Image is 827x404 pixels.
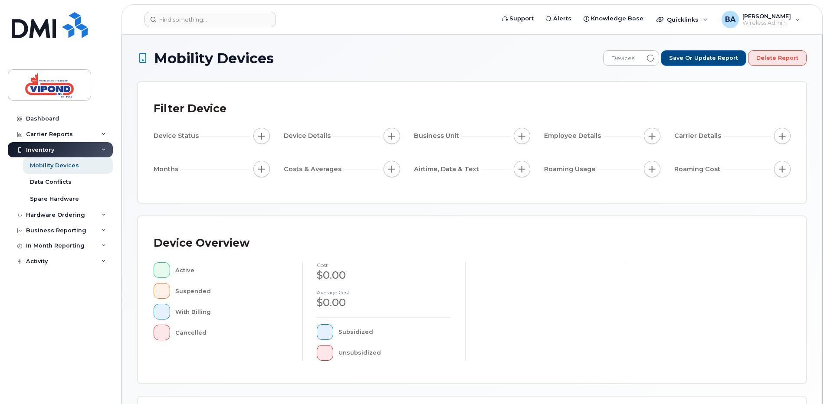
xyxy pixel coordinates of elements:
[175,304,289,319] div: With Billing
[544,131,604,140] span: Employee Details
[154,232,249,254] div: Device Overview
[338,345,452,361] div: Unsubsidized
[338,324,452,340] div: Subsidized
[154,165,181,174] span: Months
[154,98,226,120] div: Filter Device
[544,165,598,174] span: Roaming Usage
[154,131,201,140] span: Device Status
[414,131,462,140] span: Business Unit
[175,262,289,278] div: Active
[748,50,807,66] button: Delete Report
[317,290,451,295] h4: Average cost
[661,50,746,66] button: Save or Update Report
[154,51,274,66] span: Mobility Devices
[175,325,289,340] div: Cancelled
[669,54,738,62] span: Save or Update Report
[284,131,333,140] span: Device Details
[317,268,451,283] div: $0.00
[756,54,798,62] span: Delete Report
[175,283,289,299] div: Suspended
[317,262,451,268] h4: cost
[674,131,724,140] span: Carrier Details
[674,165,723,174] span: Roaming Cost
[604,51,642,66] span: Devices
[284,165,344,174] span: Costs & Averages
[317,295,451,310] div: $0.00
[414,165,482,174] span: Airtime, Data & Text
